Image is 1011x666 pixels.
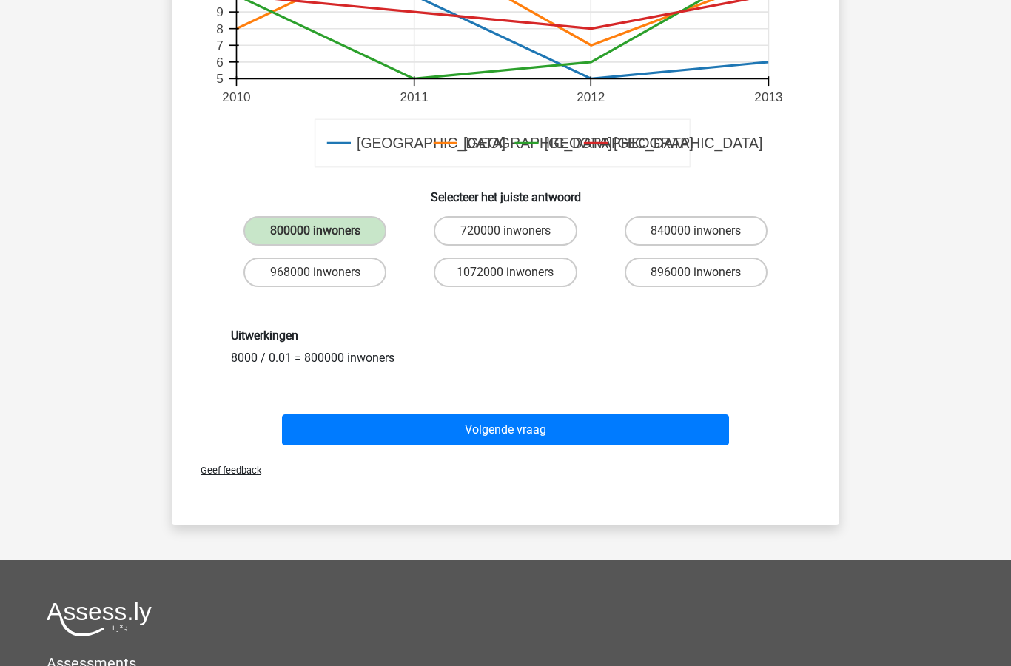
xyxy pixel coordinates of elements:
[357,135,505,152] text: [GEOGRAPHIC_DATA]
[625,258,768,287] label: 896000 inwoners
[243,216,386,246] label: 800000 inwoners
[220,329,791,366] div: 8000 / 0.01 = 800000 inwoners
[216,72,224,87] text: 5
[195,178,816,204] h6: Selecteer het juiste antwoord
[614,135,762,152] text: [GEOGRAPHIC_DATA]
[216,38,224,53] text: 7
[545,135,693,152] text: [GEOGRAPHIC_DATA]
[216,4,224,19] text: 9
[282,414,730,445] button: Volgende vraag
[577,90,605,104] text: 2012
[463,135,612,152] text: [GEOGRAPHIC_DATA]
[754,90,782,104] text: 2013
[189,465,261,476] span: Geef feedback
[231,329,780,343] h6: Uitwerkingen
[434,216,577,246] label: 720000 inwoners
[47,602,152,636] img: Assessly logo
[243,258,386,287] label: 968000 inwoners
[216,21,224,36] text: 8
[216,55,224,70] text: 6
[434,258,577,287] label: 1072000 inwoners
[625,216,768,246] label: 840000 inwoners
[400,90,429,104] text: 2011
[222,90,250,104] text: 2010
